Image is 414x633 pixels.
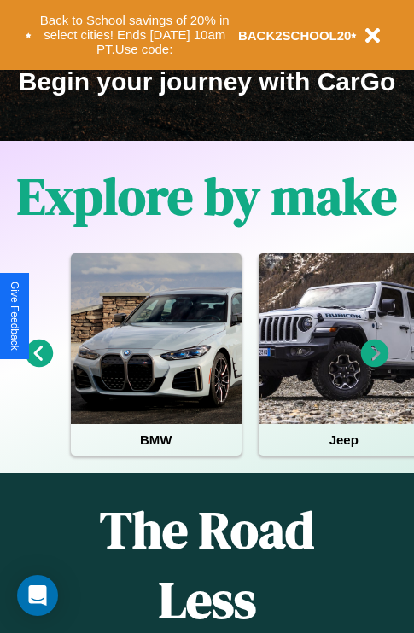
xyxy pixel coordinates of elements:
b: BACK2SCHOOL20 [238,28,352,43]
button: Back to School savings of 20% in select cities! Ends [DATE] 10am PT.Use code: [32,9,238,61]
div: Give Feedback [9,282,20,351]
div: Open Intercom Messenger [17,575,58,616]
h4: BMW [71,424,242,456]
h1: Explore by make [17,161,397,231]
